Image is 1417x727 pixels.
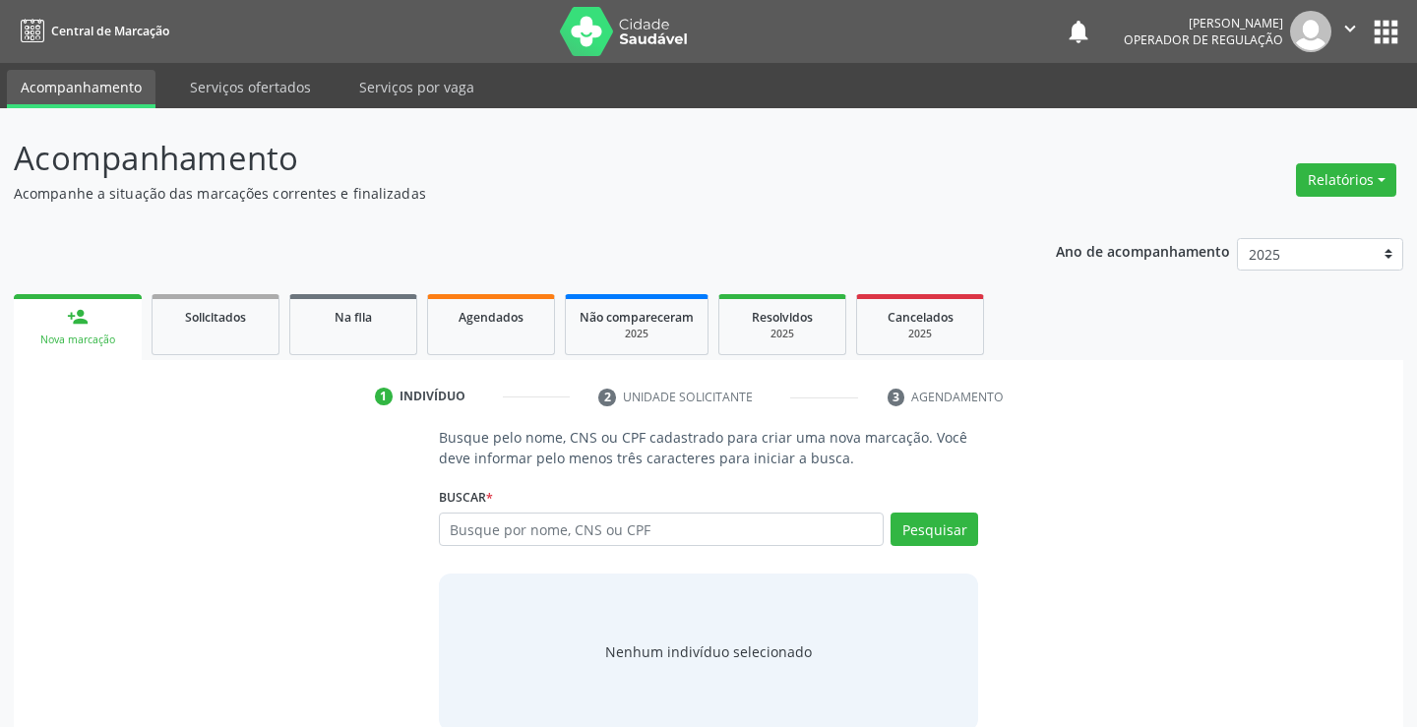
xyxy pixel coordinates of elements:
[1056,238,1230,263] p: Ano de acompanhamento
[1296,163,1396,197] button: Relatórios
[51,23,169,39] span: Central de Marcação
[1290,11,1331,52] img: img
[580,327,694,341] div: 2025
[1065,18,1092,45] button: notifications
[439,482,493,513] label: Buscar
[1124,15,1283,31] div: [PERSON_NAME]
[7,70,155,108] a: Acompanhamento
[345,70,488,104] a: Serviços por vaga
[28,333,128,347] div: Nova marcação
[439,513,885,546] input: Busque por nome, CNS ou CPF
[459,309,524,326] span: Agendados
[400,388,465,405] div: Indivíduo
[439,427,979,468] p: Busque pelo nome, CNS ou CPF cadastrado para criar uma nova marcação. Você deve informar pelo men...
[733,327,832,341] div: 2025
[891,513,978,546] button: Pesquisar
[752,309,813,326] span: Resolvidos
[176,70,325,104] a: Serviços ofertados
[14,15,169,47] a: Central de Marcação
[871,327,969,341] div: 2025
[580,309,694,326] span: Não compareceram
[335,309,372,326] span: Na fila
[14,183,986,204] p: Acompanhe a situação das marcações correntes e finalizadas
[14,134,986,183] p: Acompanhamento
[1331,11,1369,52] button: 
[1369,15,1403,49] button: apps
[375,388,393,405] div: 1
[888,309,954,326] span: Cancelados
[185,309,246,326] span: Solicitados
[1339,18,1361,39] i: 
[1124,31,1283,48] span: Operador de regulação
[67,306,89,328] div: person_add
[605,641,812,662] div: Nenhum indivíduo selecionado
